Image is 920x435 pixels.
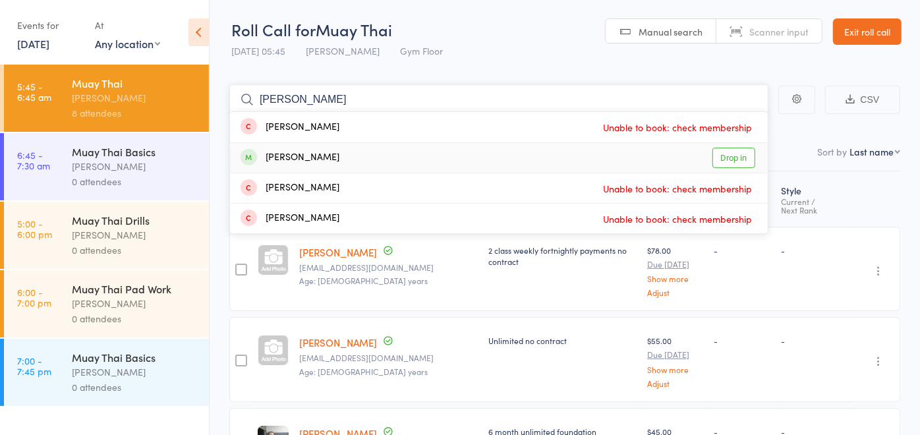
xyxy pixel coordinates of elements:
[72,76,198,90] div: Muay Thai
[4,65,209,132] a: 5:45 -6:45 amMuay Thai[PERSON_NAME]8 attendees
[17,355,51,376] time: 7:00 - 7:45 pm
[299,335,377,349] a: [PERSON_NAME]
[749,25,809,38] span: Scanner input
[400,44,443,57] span: Gym Floor
[781,197,847,214] div: Current / Next Rank
[4,133,209,200] a: 6:45 -7:30 amMuay Thai Basics[PERSON_NAME]0 attendees
[488,335,637,346] div: Unlimited no contract
[781,245,847,256] div: -
[241,181,339,196] div: [PERSON_NAME]
[17,150,50,171] time: 6:45 - 7:30 am
[299,263,478,272] small: Rafao94@outlook.com
[72,159,198,174] div: [PERSON_NAME]
[714,245,771,256] div: -
[825,86,900,114] button: CSV
[299,245,377,259] a: [PERSON_NAME]
[17,14,82,36] div: Events for
[647,288,703,297] a: Adjust
[316,18,392,40] span: Muay Thai
[241,120,339,135] div: [PERSON_NAME]
[72,296,198,311] div: [PERSON_NAME]
[72,350,198,364] div: Muay Thai Basics
[231,44,285,57] span: [DATE] 05:45
[72,227,198,243] div: [PERSON_NAME]
[714,335,771,346] div: -
[781,335,847,346] div: -
[817,145,847,158] label: Sort by
[600,179,755,198] span: Unable to book: check membership
[4,270,209,337] a: 6:00 -7:00 pmMuay Thai Pad Work[PERSON_NAME]0 attendees
[299,366,428,377] span: Age: [DEMOGRAPHIC_DATA] years
[647,335,703,387] div: $55.00
[4,202,209,269] a: 5:00 -6:00 pmMuay Thai Drills[PERSON_NAME]0 attendees
[72,105,198,121] div: 8 attendees
[306,44,380,57] span: [PERSON_NAME]
[647,274,703,283] a: Show more
[647,245,703,297] div: $78.00
[72,144,198,159] div: Muay Thai Basics
[600,209,755,229] span: Unable to book: check membership
[849,145,894,158] div: Last name
[95,36,160,51] div: Any location
[72,311,198,326] div: 0 attendees
[639,25,703,38] span: Manual search
[17,81,51,102] time: 5:45 - 6:45 am
[299,275,428,286] span: Age: [DEMOGRAPHIC_DATA] years
[72,90,198,105] div: [PERSON_NAME]
[299,353,478,362] small: avadusan@icloud.com
[72,281,198,296] div: Muay Thai Pad Work
[229,84,768,115] input: Search by name
[241,150,339,165] div: [PERSON_NAME]
[647,260,703,269] small: Due [DATE]
[4,339,209,406] a: 7:00 -7:45 pmMuay Thai Basics[PERSON_NAME]0 attendees
[17,218,52,239] time: 5:00 - 6:00 pm
[72,364,198,380] div: [PERSON_NAME]
[712,148,755,168] a: Drop in
[72,174,198,189] div: 0 attendees
[647,350,703,359] small: Due [DATE]
[17,36,49,51] a: [DATE]
[72,213,198,227] div: Muay Thai Drills
[647,365,703,374] a: Show more
[72,243,198,258] div: 0 attendees
[17,287,51,308] time: 6:00 - 7:00 pm
[647,379,703,388] a: Adjust
[776,177,852,221] div: Style
[231,18,316,40] span: Roll Call for
[72,380,198,395] div: 0 attendees
[488,245,637,267] div: 2 class weekly fortnightly payments no contract
[833,18,902,45] a: Exit roll call
[95,14,160,36] div: At
[241,211,339,226] div: [PERSON_NAME]
[600,117,755,137] span: Unable to book: check membership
